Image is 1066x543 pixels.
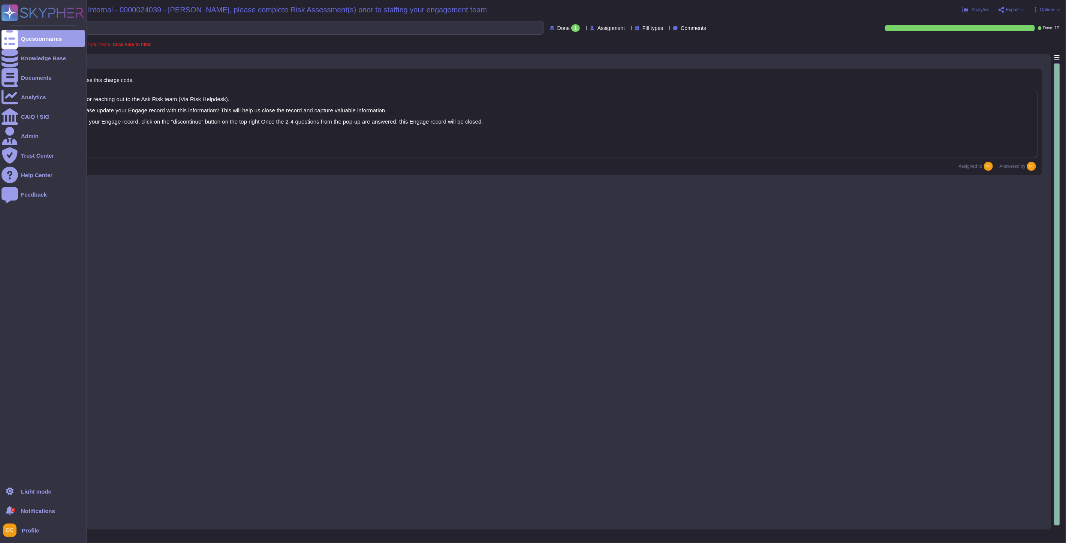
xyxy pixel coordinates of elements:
[21,508,55,514] span: Notifications
[1,167,85,183] a: Help Center
[88,6,487,13] span: Internal - 0000024039 - [PERSON_NAME], please complete Risk Assessment(s) prior to staffing your ...
[1,89,85,105] a: Analytics
[1,108,85,125] a: CAIQ / SIG
[21,153,54,158] div: Trust Center
[21,489,51,494] div: Light mode
[21,75,52,81] div: Documents
[597,25,625,31] span: Assignment
[21,172,52,178] div: Help Center
[1043,26,1053,30] span: Done:
[30,21,544,34] input: Search by keywords
[51,90,1038,158] textarea: Thank you for reaching out to the Ask Risk team (Via Risk Helpdesk). Will you please update your ...
[1055,26,1060,30] span: 1 / 1
[1,128,85,144] a: Admin
[1027,162,1036,171] img: user
[21,192,47,197] div: Feedback
[1000,164,1026,169] span: Answered by
[1,69,85,86] a: Documents
[681,25,706,31] span: Comments
[984,162,993,171] img: user
[642,25,663,31] span: Fill types
[21,114,49,119] div: CAIQ / SIG
[25,42,151,47] span: A question is assigned to you or your team.
[11,508,15,512] div: 9+
[1,186,85,203] a: Feedback
[60,77,134,83] span: You can close this charge code.
[1,50,85,66] a: Knowledge Base
[1,147,85,164] a: Trust Center
[1040,7,1056,12] span: Options
[1,522,22,539] button: user
[557,25,570,31] span: Done
[22,528,39,533] span: Profile
[111,42,151,47] b: Click here to filter
[21,94,46,100] div: Analytics
[21,36,62,42] div: Questionnaires
[1,30,85,47] a: Questionnaires
[963,7,990,13] button: Analytics
[21,55,66,61] div: Knowledge Base
[1006,7,1019,12] span: Export
[959,162,997,171] span: Assigned to
[21,133,39,139] div: Admin
[571,24,580,32] div: 1
[3,524,16,537] img: user
[972,7,990,12] span: Analytics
